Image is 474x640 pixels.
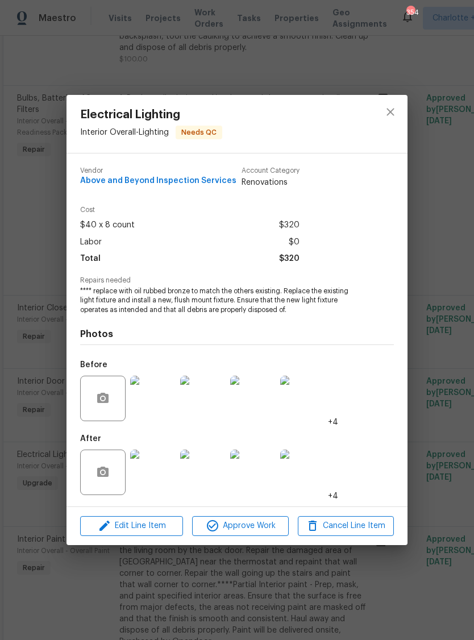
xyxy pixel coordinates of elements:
span: Edit Line Item [84,519,180,533]
span: Account Category [242,167,300,174]
h5: Before [80,361,107,369]
span: Cancel Line Item [301,519,390,533]
h5: After [80,435,101,443]
span: Needs QC [177,127,221,138]
span: +4 [328,491,338,502]
span: Cost [80,206,300,214]
h4: Photos [80,329,394,340]
button: Edit Line Item [80,516,183,536]
span: Repairs needed [80,277,394,284]
span: $0 [289,234,300,251]
button: Approve Work [192,516,288,536]
span: +4 [328,417,338,428]
span: Interior Overall - Lighting [80,128,169,136]
span: Vendor [80,167,236,174]
span: $40 x 8 count [80,217,135,234]
button: close [377,98,404,126]
span: Renovations [242,177,300,188]
span: **** replace with oil rubbed bronze to match the others existing. Replace the existing light fixt... [80,286,363,315]
div: 354 [406,7,414,18]
span: $320 [279,251,300,267]
button: Cancel Line Item [298,516,394,536]
span: Approve Work [196,519,285,533]
span: Labor [80,234,102,251]
span: Electrical Lighting [80,109,222,121]
span: Total [80,251,101,267]
span: Above and Beyond Inspection Services [80,177,236,185]
span: $320 [279,217,300,234]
